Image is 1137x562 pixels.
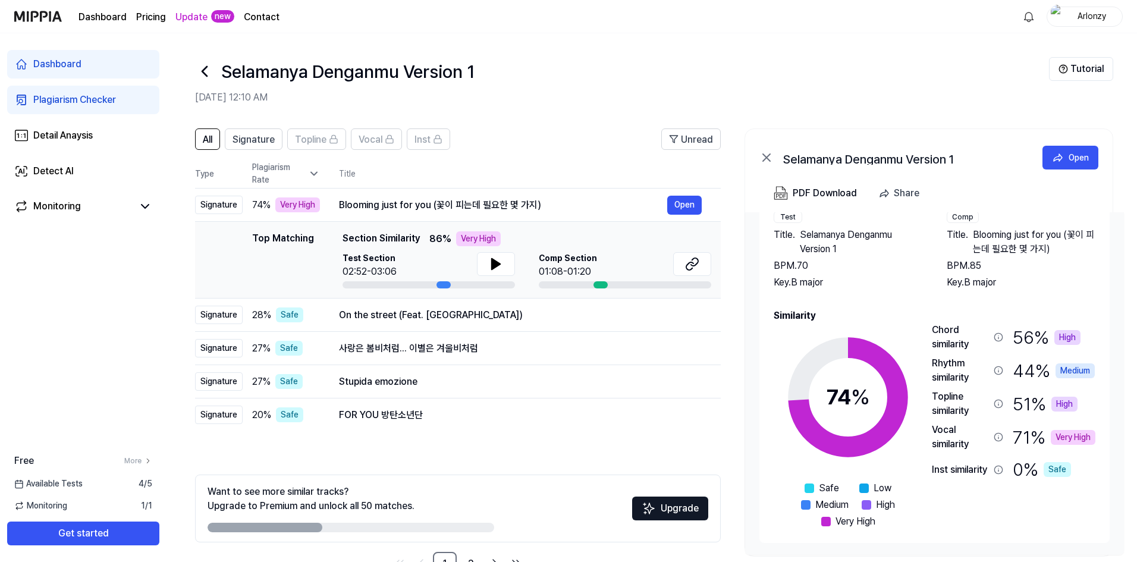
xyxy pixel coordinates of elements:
[33,199,81,214] div: Monitoring
[774,275,923,290] div: Key. B major
[1013,390,1078,418] div: 51 %
[894,186,919,201] div: Share
[947,275,1096,290] div: Key. B major
[1049,57,1113,81] button: Tutorial
[33,57,81,71] div: Dashboard
[947,259,1096,273] div: BPM. 85
[632,497,708,520] button: Upgrade
[1056,363,1095,378] div: Medium
[932,390,989,418] div: Topline similarity
[774,259,923,273] div: BPM. 70
[141,500,152,512] span: 1 / 1
[287,128,346,150] button: Topline
[783,150,1021,165] div: Selamanya Denganmu Version 1
[1051,5,1065,29] img: profile
[1051,397,1078,412] div: High
[1013,456,1071,483] div: 0 %
[851,384,870,410] span: %
[351,128,402,150] button: Vocal
[252,408,271,422] span: 20 %
[195,406,243,424] div: Signature
[14,500,67,512] span: Monitoring
[661,128,721,150] button: Unread
[195,306,243,324] div: Signature
[407,128,450,150] button: Inst
[429,232,451,246] span: 86 %
[211,10,234,23] div: new
[195,372,243,391] div: Signature
[745,212,1124,555] a: Song InfoTestTitle.Selamanya Denganmu Version 1BPM.70Key.B majorCompTitle.Blooming just for you (...
[33,128,93,143] div: Detail Anaysis
[339,408,702,422] div: FOR YOU 방탄소년단
[1047,7,1123,27] button: profileArlonzy
[343,265,397,279] div: 02:52-03:06
[276,407,303,422] div: Safe
[456,231,501,246] div: Very High
[252,161,320,186] div: Plagiarism Rate
[276,307,303,322] div: Safe
[819,481,839,495] span: Safe
[7,50,159,79] a: Dashboard
[252,231,314,288] div: Top Matching
[7,121,159,150] a: Detail Anaysis
[414,133,431,147] span: Inst
[195,196,243,214] div: Signature
[947,211,979,223] div: Comp
[1013,356,1095,385] div: 44 %
[774,228,795,256] span: Title .
[774,211,802,223] div: Test
[7,522,159,545] button: Get started
[539,265,597,279] div: 01:08-01:20
[947,228,968,256] span: Title .
[1042,146,1098,169] button: Open
[932,323,989,351] div: Chord similarity
[295,133,326,147] span: Topline
[667,196,702,215] button: Open
[339,375,702,389] div: Stupida emozione
[124,456,152,466] a: More
[874,481,891,495] span: Low
[1013,423,1095,451] div: 71 %
[1069,151,1089,164] div: Open
[815,498,849,512] span: Medium
[252,308,271,322] span: 28 %
[195,159,243,189] th: Type
[7,157,159,186] a: Detect AI
[252,341,271,356] span: 27 %
[244,10,279,24] a: Contact
[1059,64,1068,74] img: Help
[339,308,702,322] div: On the street (Feat. [GEOGRAPHIC_DATA])
[208,485,414,513] div: Want to see more similar tracks? Upgrade to Premium and unlock all 50 matches.
[1013,323,1081,351] div: 56 %
[136,10,166,24] a: Pricing
[1051,430,1095,445] div: Very High
[252,375,271,389] span: 27 %
[78,10,127,24] a: Dashboard
[932,423,989,451] div: Vocal similarity
[1069,10,1115,23] div: Arlonzy
[1044,462,1071,477] div: Safe
[874,181,929,205] button: Share
[876,498,895,512] span: High
[275,374,303,389] div: Safe
[973,228,1096,256] span: Blooming just for you (꽃이 피는데 필요한 몇 가지)
[774,186,788,200] img: PDF Download
[771,181,859,205] button: PDF Download
[836,514,875,529] span: Very High
[195,128,220,150] button: All
[1054,330,1081,345] div: High
[275,341,303,356] div: Safe
[339,198,667,212] div: Blooming just for you (꽃이 피는데 필요한 몇 가지)
[195,339,243,357] div: Signature
[343,231,420,246] span: Section Similarity
[33,93,116,107] div: Plagiarism Checker
[932,463,989,477] div: Inst similarity
[827,381,870,413] div: 74
[632,507,708,518] a: SparklesUpgrade
[139,478,152,490] span: 4 / 5
[681,133,713,147] span: Unread
[175,10,208,24] a: Update
[14,478,83,490] span: Available Tests
[932,356,989,385] div: Rhythm similarity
